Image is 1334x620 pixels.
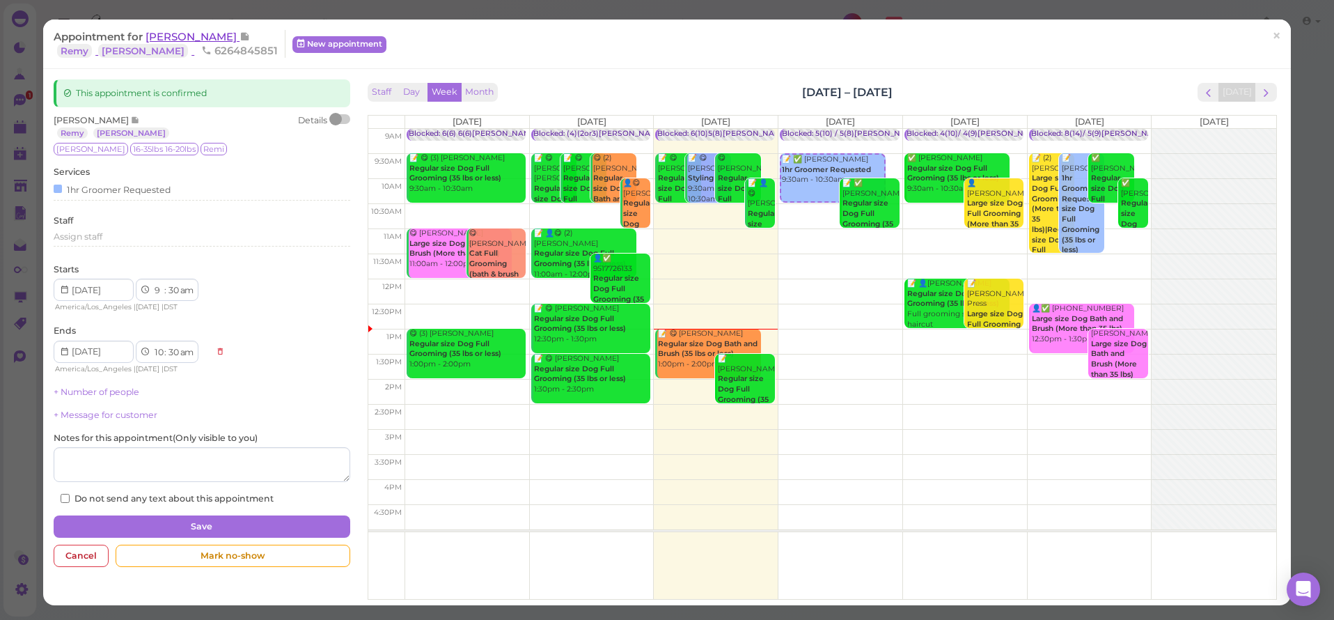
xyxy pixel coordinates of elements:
span: [DATE] [1075,116,1104,127]
span: DST [164,302,178,311]
span: [DATE] [950,116,980,127]
b: Regular size Dog Full Grooming (35 lbs or less) [718,173,755,233]
span: America/Los_Angeles [55,364,132,373]
span: 1pm [386,332,402,341]
div: ✅ [PERSON_NAME] 10:00am - 11:00am [1120,178,1148,311]
button: Week [427,83,462,102]
div: 📝 😋 [PERSON_NAME] 9:30am - 10:30am [687,153,731,204]
label: Services [54,166,90,178]
span: 11am [384,232,402,241]
label: Do not send any text about this appointment [61,493,274,505]
div: Mark no-show [116,545,350,567]
span: 6264845851 [201,44,278,57]
div: 😋 (3) [PERSON_NAME] 1:00pm - 2:00pm [409,329,526,370]
div: 👤✅ [PHONE_NUMBER] 12:30pm - 1:30pm [1031,304,1134,345]
b: Large size Dog Bath and Brush (More than 35 lbs) [1091,339,1147,379]
label: Staff [54,215,73,227]
b: Regular size Dog Full Grooming (35 lbs or less) [534,184,572,244]
b: Large size Dog Full Grooming (More than 35 lbs) [967,309,1023,349]
span: 4:30pm [374,508,402,517]
div: 📝 👤😋 [PERSON_NAME] db / upland store 10:00am - 11:00am [747,178,775,352]
div: Appointment for [54,30,285,58]
a: Remy [57,44,92,58]
a: × [1264,20,1289,53]
div: 📝 ✅ [PERSON_NAME] 9:30am - 10:30am [781,155,884,185]
a: [PERSON_NAME] Remy [PERSON_NAME] [54,30,250,57]
b: Large size Dog Full Grooming (More than 35 lbs) [967,199,1023,238]
span: 3pm [385,433,402,442]
div: 😋 [PERSON_NAME] 11:00am - 12:00pm [469,228,526,311]
b: Regular size Dog Full Grooming (35 lbs or less) [593,274,644,313]
div: Blocked: (4)(2or3)[PERSON_NAME],[PERSON_NAME] • appointment [533,129,787,139]
label: Ends [54,325,76,337]
b: 1hr Groomer Requested|Regular size Dog Full Grooming (35 lbs or less) [1062,173,1134,254]
div: 📝 [PERSON_NAME] [PERSON_NAME] 9:30am - 11:30am [1061,153,1105,286]
span: 12pm [382,282,402,291]
button: next [1255,83,1277,102]
div: Details [298,114,327,139]
button: Month [461,83,498,102]
b: Styling [688,173,714,183]
div: | | [54,301,209,313]
div: 📝 😋 [PERSON_NAME] 12:30pm - 1:30pm [533,304,650,345]
label: Starts [54,263,79,276]
span: 1:30pm [376,357,402,366]
input: Do not send any text about this appointment [61,494,70,503]
b: Regular size Dog Full Grooming (35 lbs or less) [534,314,626,334]
span: America/Los_Angeles [55,302,132,311]
b: Large size Dog Bath and Brush (More than 35 lbs) [409,239,501,258]
span: [DATE] [701,116,730,127]
div: | | [54,363,209,375]
span: × [1272,26,1281,46]
span: [PERSON_NAME] [146,30,240,43]
a: [PERSON_NAME] [93,127,169,139]
b: Regular size Dog Full Grooming (35 lbs or less) [718,374,769,414]
div: 📝 😋 [PERSON_NAME] 1:30pm - 2:30pm [533,354,650,395]
div: 1hr Groomer Requested [54,182,171,196]
div: Blocked: 6(10)5(8)[PERSON_NAME],[PERSON_NAME] • appointment [657,129,911,139]
span: Remi [201,143,227,155]
div: 📝 (2) [PERSON_NAME] 9:30am - 11:30am [1031,153,1075,307]
span: 2:30pm [375,408,402,417]
b: Regular size Dog Full Grooming (35 lbs or less) [842,199,893,238]
span: Assign staff [54,231,102,242]
b: 1hr Groomer Requested [782,165,871,174]
span: 11:30am [373,257,402,266]
b: Large size Dog Bath and Brush (More than 35 lbs) [1032,314,1123,334]
span: Note [240,30,250,43]
b: Cat Full Grooming (bath & brush plus haircut) [469,249,519,288]
span: [DATE] [136,302,159,311]
span: 16-35lbs 16-20lbs [130,143,198,155]
div: 😋 (2) [PERSON_NAME] 9:30am - 10:30am [593,153,636,245]
span: [DATE] [1200,116,1229,127]
span: [PERSON_NAME] [54,143,128,155]
div: 👤😋 [PERSON_NAME] 10:00am - 11:00am [622,178,650,322]
b: Regular size Dog Full Grooming (35 lbs or less) [907,289,999,309]
div: Blocked: 5(10) / 5(8)[PERSON_NAME],[PERSON_NAME] • appointment [782,129,1042,139]
span: 9:30am [375,157,402,166]
div: 📝 😋 [PERSON_NAME] 1:00pm - 2:00pm [657,329,760,370]
div: 📝 😋 [PERSON_NAME] [PERSON_NAME] 9:30am - 10:30am [533,153,577,266]
div: This appointment is confirmed [54,79,350,107]
div: ✅ [PERSON_NAME] 9:30am - 10:30am [1090,153,1134,256]
span: 4pm [384,483,402,492]
span: [DATE] [826,116,855,127]
span: [DATE] [453,116,482,127]
div: Blocked: 4(10)/ 4(9)[PERSON_NAME] • appointment [907,129,1098,139]
button: Staff [368,83,395,102]
span: 3:30pm [375,458,402,467]
div: Open Intercom Messenger [1287,573,1320,606]
b: Regular size Dog Bath and Brush (35 lbs or less) [593,173,632,224]
div: 👤[PERSON_NAME] 10:00am - 11:00am [966,178,1024,261]
div: ✅ [PERSON_NAME] 9:30am - 10:30am [907,153,1010,194]
div: 📝 👤[PERSON_NAME] Full grooming shower and haircut 12:00pm - 1:00pm [907,279,1010,340]
a: [PERSON_NAME] [98,44,188,58]
div: 📝 👤😋 (2) [PERSON_NAME] 11:00am - 12:00pm [533,228,636,279]
a: New appointment [292,36,386,53]
b: Regular size Dog Bath and Brush (35 lbs or less) [658,339,758,359]
b: Regular size Dog Full Grooming (35 lbs or less) [748,209,785,290]
span: 10am [382,182,402,191]
div: 📝 😋 [PERSON_NAME] 9:30am - 10:30am [657,153,701,256]
span: DST [164,364,178,373]
b: Regular size Dog Full Grooming (35 lbs or less) [563,173,601,233]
